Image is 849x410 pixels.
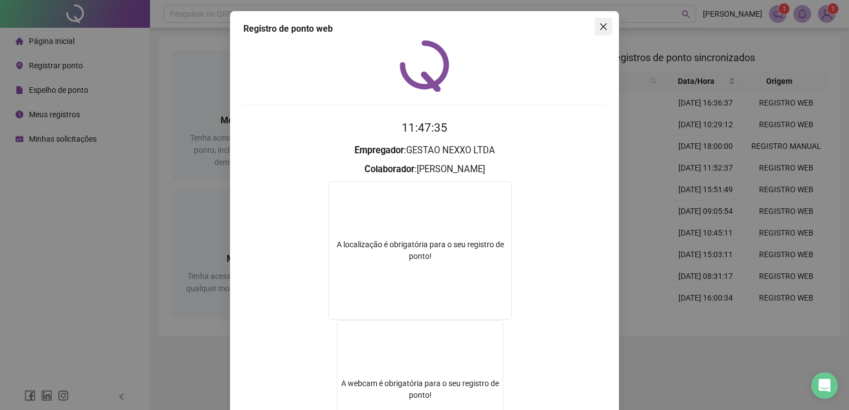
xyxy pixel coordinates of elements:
[329,239,511,262] div: A localização é obrigatória para o seu registro de ponto!
[243,143,606,158] h3: : GESTAO NEXXO LTDA
[599,22,608,31] span: close
[399,40,450,92] img: QRPoint
[595,18,612,36] button: Close
[243,22,606,36] div: Registro de ponto web
[243,162,606,177] h3: : [PERSON_NAME]
[811,372,838,399] div: Open Intercom Messenger
[402,121,447,134] time: 11:47:35
[354,145,404,156] strong: Empregador
[364,164,414,174] strong: Colaborador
